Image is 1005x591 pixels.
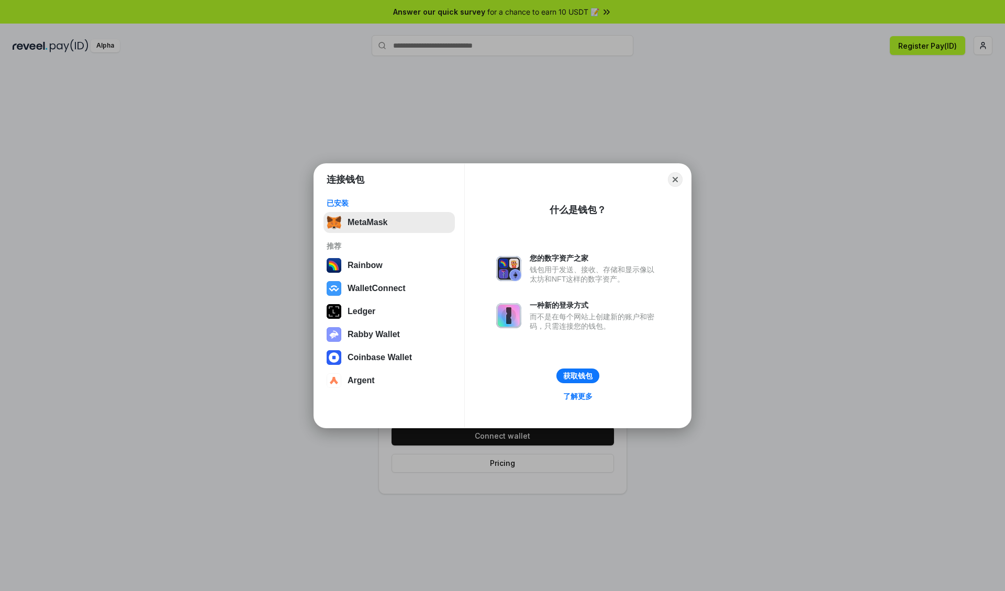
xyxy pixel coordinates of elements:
[563,371,593,381] div: 获取钱包
[323,324,455,345] button: Rabby Wallet
[327,198,452,208] div: 已安装
[530,253,660,263] div: 您的数字资产之家
[348,376,375,385] div: Argent
[327,281,341,296] img: svg+xml,%3Csvg%20width%3D%2228%22%20height%3D%2228%22%20viewBox%3D%220%200%2028%2028%22%20fill%3D...
[348,218,387,227] div: MetaMask
[327,258,341,273] img: svg+xml,%3Csvg%20width%3D%22120%22%20height%3D%22120%22%20viewBox%3D%220%200%20120%20120%22%20fil...
[550,204,606,216] div: 什么是钱包？
[327,327,341,342] img: svg+xml,%3Csvg%20xmlns%3D%22http%3A%2F%2Fwww.w3.org%2F2000%2Fsvg%22%20fill%3D%22none%22%20viewBox...
[323,278,455,299] button: WalletConnect
[327,241,452,251] div: 推荐
[668,172,683,187] button: Close
[530,300,660,310] div: 一种新的登录方式
[496,256,521,281] img: svg+xml,%3Csvg%20xmlns%3D%22http%3A%2F%2Fwww.w3.org%2F2000%2Fsvg%22%20fill%3D%22none%22%20viewBox...
[348,284,406,293] div: WalletConnect
[323,255,455,276] button: Rainbow
[327,350,341,365] img: svg+xml,%3Csvg%20width%3D%2228%22%20height%3D%2228%22%20viewBox%3D%220%200%2028%2028%22%20fill%3D...
[530,312,660,331] div: 而不是在每个网站上创建新的账户和密码，只需连接您的钱包。
[348,307,375,316] div: Ledger
[556,369,599,383] button: 获取钱包
[327,373,341,388] img: svg+xml,%3Csvg%20width%3D%2228%22%20height%3D%2228%22%20viewBox%3D%220%200%2028%2028%22%20fill%3D...
[323,370,455,391] button: Argent
[323,347,455,368] button: Coinbase Wallet
[327,173,364,186] h1: 连接钱包
[496,303,521,328] img: svg+xml,%3Csvg%20xmlns%3D%22http%3A%2F%2Fwww.w3.org%2F2000%2Fsvg%22%20fill%3D%22none%22%20viewBox...
[327,304,341,319] img: svg+xml,%3Csvg%20xmlns%3D%22http%3A%2F%2Fwww.w3.org%2F2000%2Fsvg%22%20width%3D%2228%22%20height%3...
[348,353,412,362] div: Coinbase Wallet
[323,212,455,233] button: MetaMask
[348,330,400,339] div: Rabby Wallet
[323,301,455,322] button: Ledger
[530,265,660,284] div: 钱包用于发送、接收、存储和显示像以太坊和NFT这样的数字资产。
[348,261,383,270] div: Rainbow
[563,392,593,401] div: 了解更多
[557,389,599,403] a: 了解更多
[327,215,341,230] img: svg+xml,%3Csvg%20fill%3D%22none%22%20height%3D%2233%22%20viewBox%3D%220%200%2035%2033%22%20width%...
